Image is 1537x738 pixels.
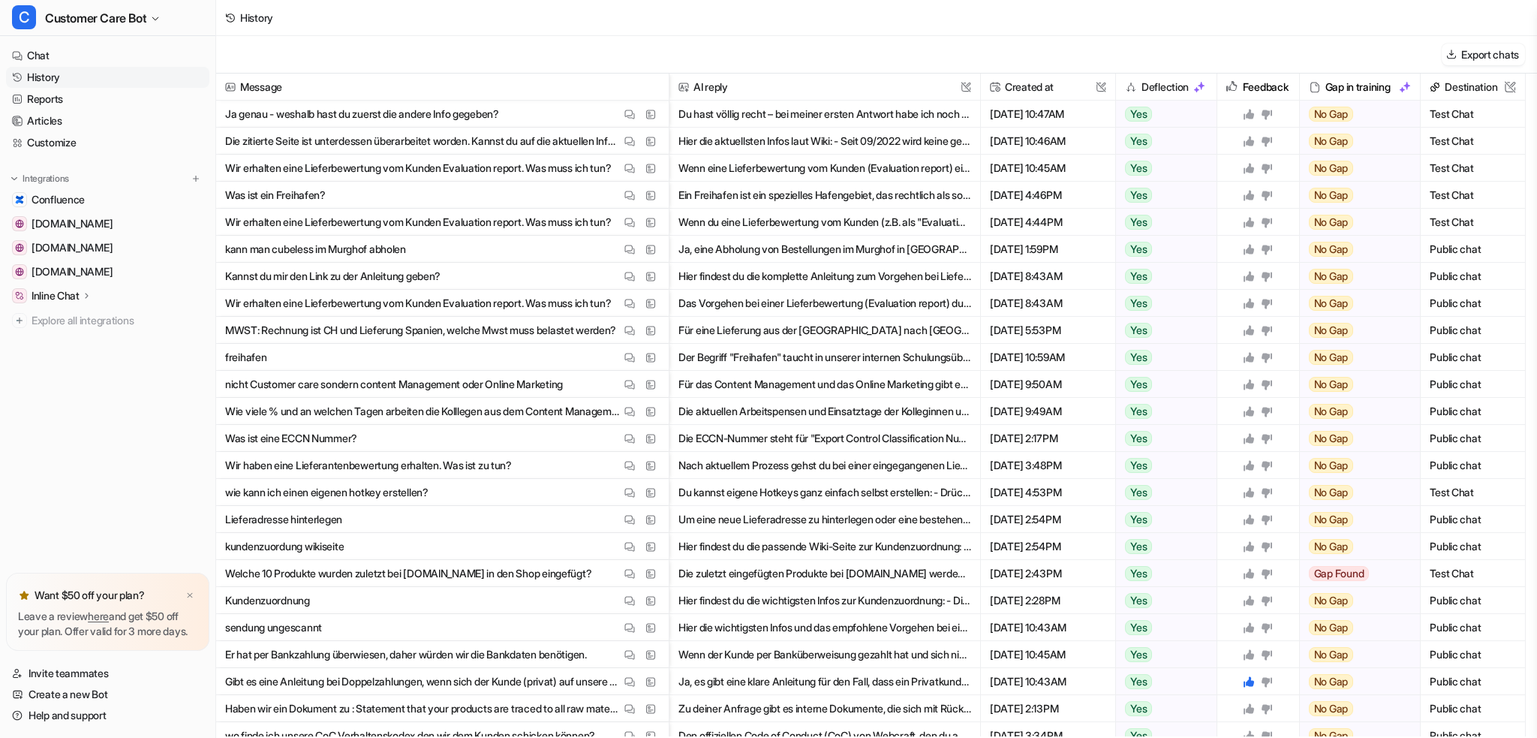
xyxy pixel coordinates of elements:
[987,236,1109,263] span: [DATE] 1:59PM
[1300,425,1410,452] button: No Gap
[18,609,197,639] p: Leave a review and get $50 off your plan. Offer valid for 3 more days.
[185,591,194,601] img: x
[1125,377,1152,392] span: Yes
[1309,107,1354,122] span: No Gap
[225,128,621,155] p: Die zitierte Seite ist unterdessen überarbeitet worden. Kannst du auf die aktuellen Infos zugreifen?
[678,479,971,506] button: Du kannst eigene Hotkeys ganz einfach selbst erstellen: - Drücke die Tastenkombination **Windows*...
[987,128,1109,155] span: [DATE] 10:46AM
[678,425,971,452] button: Die ECCN-Nummer steht für "Export Control Classification Number". Es handelt sich dabei um eine K...
[1116,479,1208,506] button: Yes
[1116,425,1208,452] button: Yes
[1300,479,1410,506] button: No Gap
[1125,107,1152,122] span: Yes
[1300,317,1410,344] button: No Gap
[225,668,621,695] p: Gibt es eine Anleitung bei Doppelzahlungen, wenn sich der Kunde (privat) auf unsere E-Mails nicht...
[678,506,971,533] button: Um eine neue Lieferadresse zu hinterlegen oder eine bestehende zu ändern, gehst du so vor: - Öffn...
[1125,593,1152,608] span: Yes
[1309,512,1354,527] span: No Gap
[225,317,616,344] p: MWST: Rechnung ist CH und Lieferung Spanien, welche Mwst muss belastet werden?
[225,452,512,479] p: Wir haben eine Lieferantenbewertung erhalten. Was ist zu tun?
[987,533,1109,560] span: [DATE] 2:54PM
[225,263,441,290] p: Kannst du mir den Link zu der Anleitung geben?
[1125,620,1152,635] span: Yes
[225,371,563,398] p: nicht Customer care sondern content Management oder Online Marketing
[240,10,273,26] div: History
[88,610,109,622] a: here
[1309,377,1354,392] span: No Gap
[6,213,209,234] a: www.supermagnete.ch[DOMAIN_NAME]
[225,101,499,128] p: Ja genau - weshalb hast du zuerst die andere Info gegeben?
[987,182,1109,209] span: [DATE] 4:46PM
[32,216,113,231] span: [DOMAIN_NAME]
[1300,344,1410,371] button: No Gap
[6,45,209,66] a: Chat
[15,243,24,252] img: webcraft.ch
[1125,566,1152,581] span: Yes
[1300,182,1410,209] button: No Gap
[1427,425,1518,452] span: Public chat
[6,310,209,331] a: Explore all integrations
[678,344,971,371] button: Der Begriff "Freihafen" taucht in unserer internen Schulungsübersicht zur Mehrwertsteuer auf. Dor...
[1116,263,1208,290] button: Yes
[678,695,971,722] button: Zu deiner Anfrage gibt es interne Dokumente, die sich mit Rückverfolgbarkeit (Traceability) von P...
[1427,371,1518,398] span: Public chat
[1300,668,1410,695] button: No Gap
[6,705,209,726] a: Help and support
[191,173,201,184] img: menu_add.svg
[1427,236,1518,263] span: Public chat
[987,101,1109,128] span: [DATE] 10:47AM
[1309,323,1354,338] span: No Gap
[987,668,1109,695] span: [DATE] 10:43AM
[1309,269,1354,284] span: No Gap
[987,398,1109,425] span: [DATE] 9:49AM
[6,663,209,684] a: Invite teammates
[1427,155,1518,182] span: Test Chat
[225,425,357,452] p: Was ist eine ECCN Nummer?
[1125,404,1152,419] span: Yes
[678,101,971,128] button: Du hast völlig recht – bei meiner ersten Antwort habe ich noch den alten Prozess mit Auswertung u...
[678,587,971,614] button: Hier findest du die wichtigsten Infos zur Kundenzuordnung: - Die Kundenzuordnung sorgt dafür, das...
[6,89,209,110] a: Reports
[1116,101,1208,128] button: Yes
[1309,593,1354,608] span: No Gap
[1116,398,1208,425] button: Yes
[678,209,971,236] button: Wenn du eine Lieferbewertung vom Kunden (z.B. als "Evaluation report") erhältst, gehst du wie fol...
[1116,452,1208,479] button: Yes
[678,452,971,479] button: Nach aktuellem Prozess gehst du bei einer eingegangenen Lieferantenbewertung wie folgt vor: 1. Di...
[32,264,113,279] span: [DOMAIN_NAME]
[678,290,971,317] button: Das Vorgehen bei einer Lieferbewertung (Evaluation report) durch den Kunden ist genau definiert: ...
[6,132,209,153] a: Customize
[1300,236,1410,263] button: No Gap
[6,67,209,88] a: History
[987,344,1109,371] span: [DATE] 10:59AM
[225,182,326,209] p: Was ist ein Freihafen?
[15,267,24,276] img: www.qbendo.ch
[1300,587,1410,614] button: No Gap
[1309,242,1354,257] span: No Gap
[987,290,1109,317] span: [DATE] 8:43AM
[1125,215,1152,230] span: Yes
[987,641,1109,668] span: [DATE] 10:45AM
[987,74,1109,101] span: Created at
[678,398,971,425] button: Die aktuellen Arbeitspensen und Einsatztage der Kolleginnen und Kollegen aus dem Content Manageme...
[32,309,203,333] span: Explore all integrations
[1427,209,1518,236] span: Test Chat
[1309,296,1354,311] span: No Gap
[1300,506,1410,533] button: No Gap
[1309,188,1354,203] span: No Gap
[23,173,69,185] p: Integrations
[1116,236,1208,263] button: Yes
[1300,155,1410,182] button: No Gap
[225,560,591,587] p: Welche 10 Produkte wurden zuletzt bei [DOMAIN_NAME] in den Shop eingefügt?
[987,560,1109,587] span: [DATE] 2:43PM
[9,173,20,184] img: expand menu
[225,344,266,371] p: freihafen
[1427,317,1518,344] span: Public chat
[675,74,974,101] span: AI reply
[987,587,1109,614] span: [DATE] 2:28PM
[987,263,1109,290] span: [DATE] 8:43AM
[1116,344,1208,371] button: Yes
[678,668,971,695] button: Ja, es gibt eine klare Anleitung für den Fall, dass ein Privatkunde nach einer Doppelzahlung auf ...
[1125,647,1152,662] span: Yes
[1309,431,1354,446] span: No Gap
